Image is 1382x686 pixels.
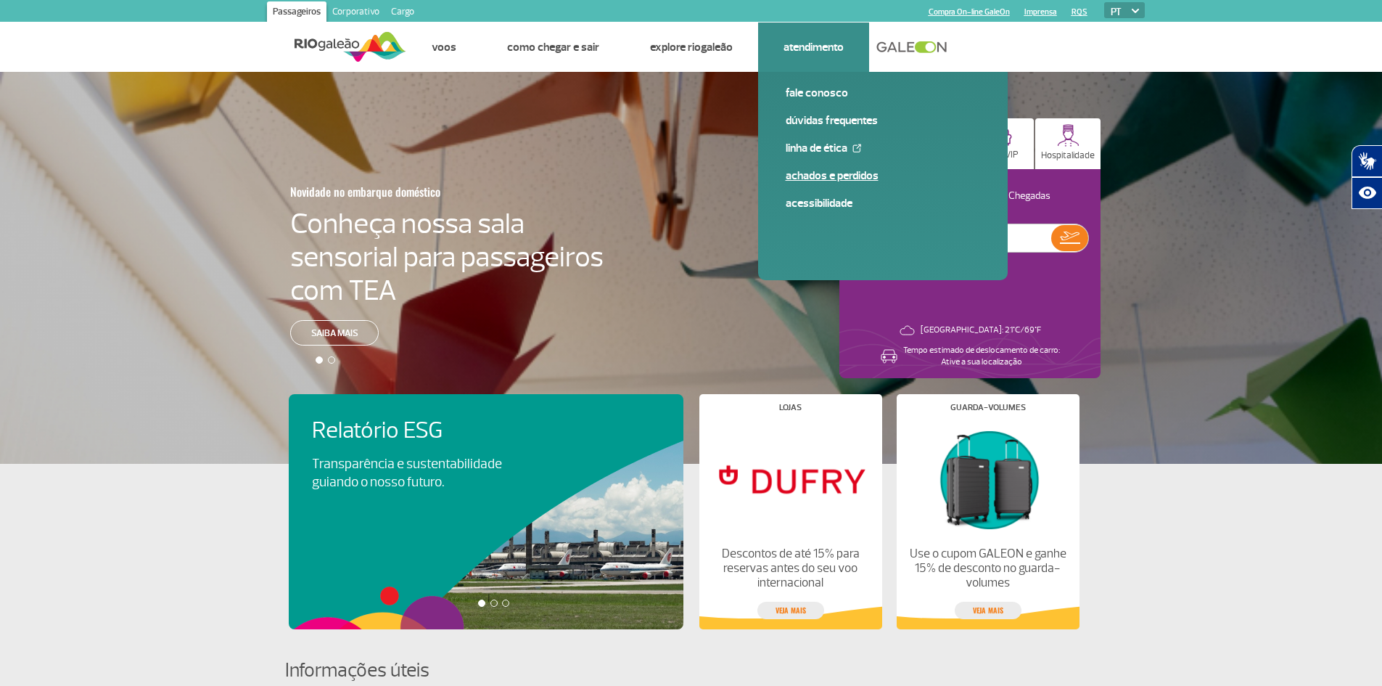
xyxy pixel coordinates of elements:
[312,417,543,444] h4: Relatório ESG
[783,40,844,54] a: Atendimento
[908,547,1066,590] p: Use o cupom GALEON e ganhe 15% de desconto no guarda-volumes
[711,547,869,590] p: Descontos de até 15% para reservas antes do seu voo internacional
[976,187,1055,206] button: Chegadas
[757,602,824,619] a: veja mais
[929,7,1010,17] a: Compra On-line GaleOn
[786,140,980,156] a: Linha de Ética
[650,40,733,54] a: Explore RIOgaleão
[312,455,518,491] p: Transparência e sustentabilidade guiando o nosso futuro.
[432,40,456,54] a: Voos
[1035,118,1101,169] button: Hospitalidade
[786,85,980,101] a: Fale conosco
[290,320,379,346] a: Saiba mais
[312,417,660,491] a: Relatório ESGTransparência e sustentabilidade guiando o nosso futuro.
[267,1,326,25] a: Passageiros
[290,207,604,307] h4: Conheça nossa sala sensorial para passageiros com TEA
[385,1,420,25] a: Cargo
[921,324,1041,336] p: [GEOGRAPHIC_DATA]: 21°C/69°F
[290,176,532,207] h3: Novidade no embarque doméstico
[326,1,385,25] a: Corporativo
[786,113,980,128] a: Dúvidas Frequentes
[1041,150,1095,161] p: Hospitalidade
[285,657,1098,684] h4: Informações úteis
[1352,145,1382,209] div: Plugin de acessibilidade da Hand Talk.
[1352,145,1382,177] button: Abrir tradutor de língua de sinais.
[786,168,980,184] a: Achados e Perdidos
[1072,7,1087,17] a: RQS
[955,602,1021,619] a: veja mais
[903,345,1060,368] p: Tempo estimado de deslocamento de carro: Ative a sua localização
[908,423,1066,535] img: Guarda-volumes
[786,195,980,211] a: Acessibilidade
[1024,7,1057,17] a: Imprensa
[950,404,1026,412] h4: Guarda-volumes
[1008,189,1050,203] p: Chegadas
[1057,124,1079,147] img: hospitality.svg
[1352,177,1382,209] button: Abrir recursos assistivos.
[507,40,599,54] a: Como chegar e sair
[852,144,861,152] img: External Link Icon
[779,404,802,412] h4: Lojas
[711,423,869,535] img: Lojas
